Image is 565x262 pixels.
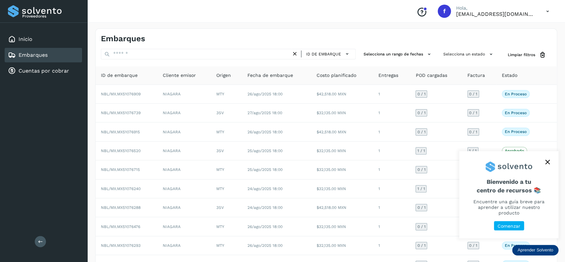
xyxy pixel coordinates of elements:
[502,72,517,79] span: Estado
[5,32,82,47] div: Inicio
[311,104,373,122] td: $32,135.00 MXN
[417,244,425,247] span: 0 / 1
[101,205,141,210] span: NBL/MX.MX51076288
[467,72,485,79] span: Factura
[247,243,282,248] span: 26/ago/2025 18:00
[5,48,82,62] div: Embarques
[469,149,477,153] span: 1 / 1
[101,130,140,134] span: NBL/MX.MX51076915
[373,160,410,179] td: 1
[505,92,527,96] p: En proceso
[494,221,524,231] button: Comenzar
[373,122,410,141] td: 1
[316,72,356,79] span: Costo planificado
[417,225,425,229] span: 0 / 1
[311,142,373,160] td: $32,135.00 MXN
[157,122,211,141] td: NIAGARA
[101,111,141,115] span: NBL/MX.MX51076739
[417,92,425,96] span: 0 / 1
[415,72,447,79] span: POD cargadas
[517,247,553,253] p: Aprender Solvento
[211,85,242,104] td: MTY
[101,148,141,153] span: NBL/MX.MX51076520
[373,85,410,104] td: 1
[157,85,211,104] td: NIAGARA
[417,149,425,153] span: 1 / 1
[459,151,558,238] div: Aprender Solvento
[311,236,373,255] td: $32,135.00 MXN
[467,178,550,194] span: Bienvenido a tu
[101,34,145,44] h4: Embarques
[101,72,138,79] span: ID de embarque
[361,49,435,60] button: Selecciona un rango de fechas
[101,243,141,248] span: NBL/MX.MX51076293
[306,51,341,57] span: ID de embarque
[247,148,282,153] span: 25/ago/2025 18:00
[22,14,79,18] p: Proveedores
[247,224,282,229] span: 26/ago/2025 18:00
[505,148,524,153] p: Aprobado
[373,142,410,160] td: 1
[19,36,32,42] a: Inicio
[247,111,282,115] span: 27/ago/2025 18:00
[157,198,211,217] td: NIAGARA
[311,160,373,179] td: $32,135.00 MXN
[247,205,282,210] span: 24/ago/2025 18:00
[505,111,527,115] p: En proceso
[469,244,477,247] span: 0 / 1
[417,168,425,172] span: 0 / 1
[311,122,373,141] td: $42,518.00 MXN
[19,52,48,58] a: Embarques
[101,167,140,172] span: NBL/MX.MX51076715
[467,187,550,194] p: centro de recursos 📚
[505,243,527,248] p: En proceso
[101,224,140,229] span: NBL/MX.MX51076476
[157,142,211,160] td: NIAGARA
[19,68,69,74] a: Cuentas por cobrar
[543,157,552,167] button: close,
[456,11,536,17] p: facturacion@expresssanjavier.com
[469,130,477,134] span: 0 / 1
[311,198,373,217] td: $42,518.00 MXN
[211,236,242,255] td: MTY
[247,167,282,172] span: 25/ago/2025 18:00
[211,198,242,217] td: 3SV
[247,186,282,191] span: 24/ago/2025 18:00
[211,122,242,141] td: MTY
[211,180,242,198] td: MTY
[456,5,536,11] p: Hola,
[378,72,398,79] span: Entregas
[304,49,353,59] button: ID de embarque
[211,104,242,122] td: 3SV
[247,72,293,79] span: Fecha de embarque
[211,217,242,236] td: MTY
[373,198,410,217] td: 1
[417,206,425,210] span: 0 / 1
[163,72,196,79] span: Cliente emisor
[373,104,410,122] td: 1
[373,236,410,255] td: 1
[508,52,535,58] span: Limpiar filtros
[417,130,425,134] span: 0 / 1
[157,236,211,255] td: NIAGARA
[211,160,242,179] td: MTY
[311,85,373,104] td: $42,518.00 MXN
[469,92,477,96] span: 0 / 1
[373,180,410,198] td: 1
[512,245,558,255] div: Aprender Solvento
[5,64,82,78] div: Cuentas por cobrar
[467,199,550,215] p: Encuentre una guía breve para aprender a utilizar nuestro producto
[247,130,282,134] span: 26/ago/2025 18:00
[247,92,282,96] span: 26/ago/2025 18:00
[498,223,520,229] p: Comenzar
[157,180,211,198] td: NIAGARA
[157,160,211,179] td: NIAGARA
[505,129,527,134] p: En proceso
[417,187,425,191] span: 1 / 1
[157,217,211,236] td: NIAGARA
[469,111,477,115] span: 0 / 1
[373,217,410,236] td: 1
[157,104,211,122] td: NIAGARA
[101,186,141,191] span: NBL/MX.MX51076240
[502,49,551,61] button: Limpiar filtros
